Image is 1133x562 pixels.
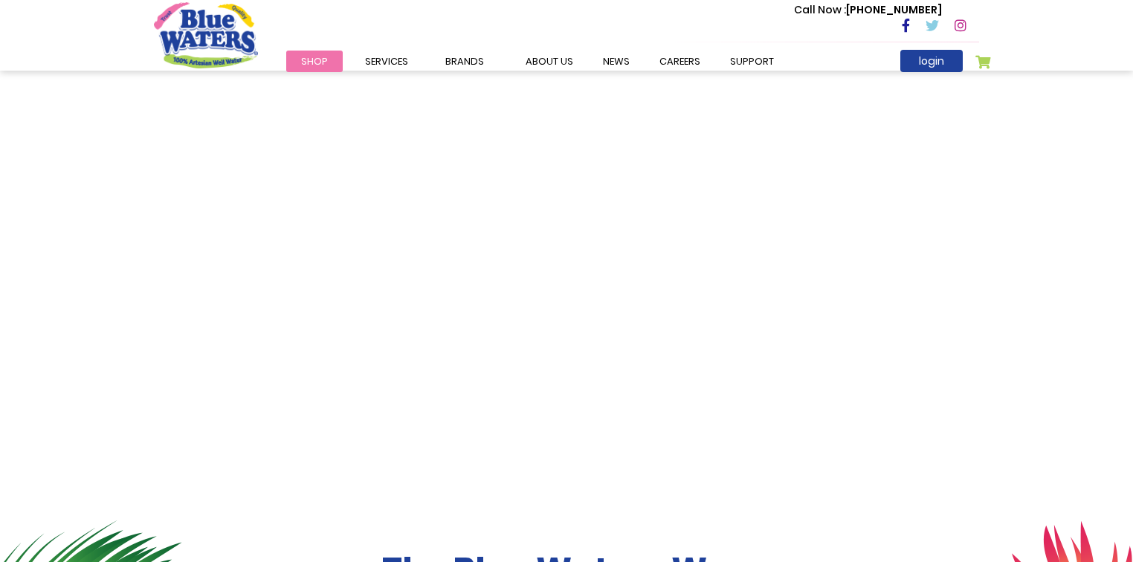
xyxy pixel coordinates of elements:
p: [PHONE_NUMBER] [794,2,942,18]
span: Call Now : [794,2,846,17]
a: News [588,51,645,72]
span: Shop [301,54,328,68]
span: Services [365,54,408,68]
a: about us [511,51,588,72]
a: support [715,51,789,72]
a: Services [350,51,423,72]
a: Shop [286,51,343,72]
a: careers [645,51,715,72]
span: Brands [445,54,484,68]
a: Brands [430,51,499,72]
a: store logo [154,2,258,68]
a: login [900,50,963,72]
